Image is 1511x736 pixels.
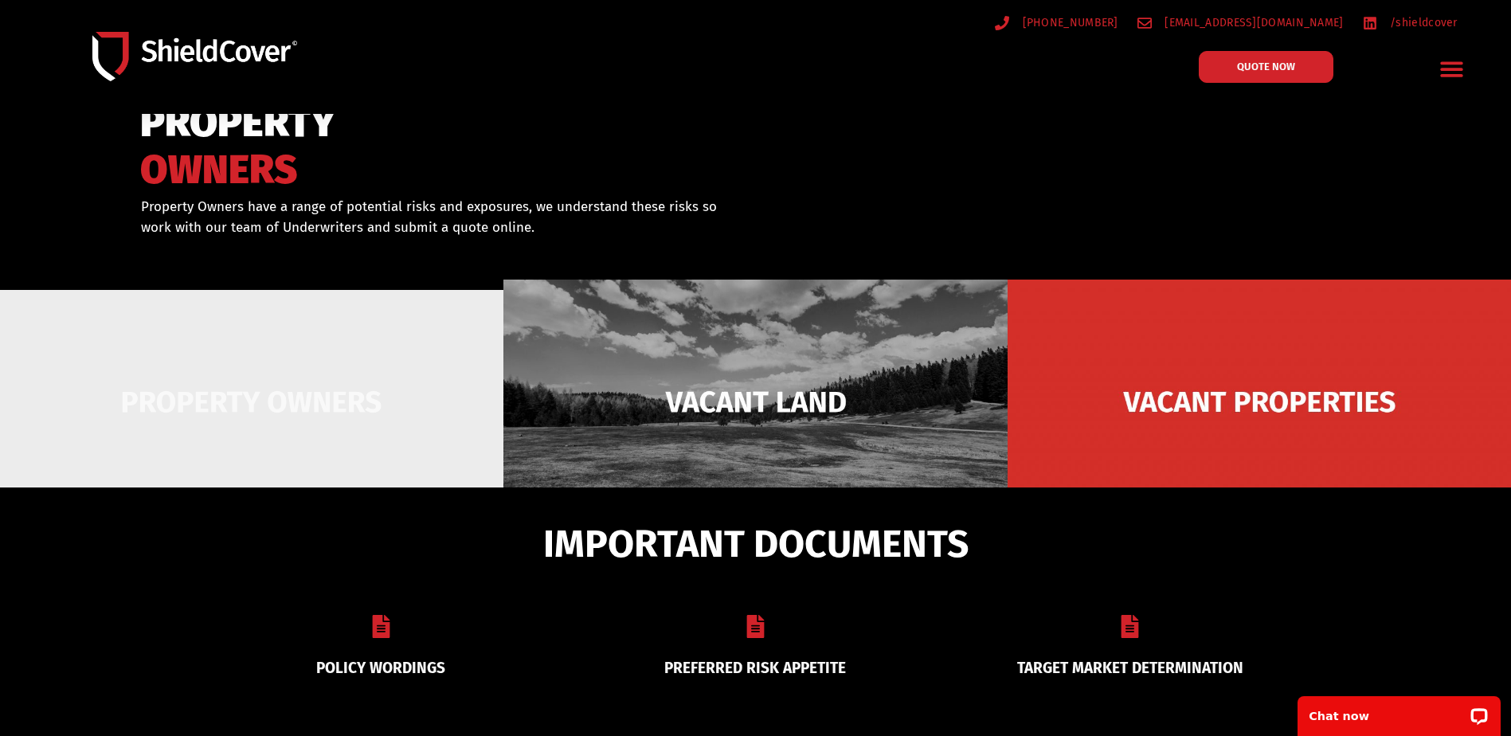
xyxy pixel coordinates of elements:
[1386,13,1458,33] span: /shieldcover
[1433,50,1470,88] div: Menu Toggle
[316,659,445,677] a: POLICY WORDINGS
[1137,13,1344,33] a: [EMAIL_ADDRESS][DOMAIN_NAME]
[503,280,1007,524] img: Vacant Land liability cover
[140,107,336,139] span: PROPERTY
[1363,13,1458,33] a: /shieldcover
[1019,13,1118,33] span: [PHONE_NUMBER]
[543,529,969,559] span: IMPORTANT DOCUMENTS
[1161,13,1343,33] span: [EMAIL_ADDRESS][DOMAIN_NAME]
[92,32,297,82] img: Shield-Cover-Underwriting-Australia-logo-full
[995,13,1118,33] a: [PHONE_NUMBER]
[1017,659,1243,677] a: TARGET MARKET DETERMINATION
[664,659,846,677] a: PREFERRED RISK APPETITE
[141,197,735,237] p: Property Owners have a range of potential risks and exposures, we understand these risks so work ...
[1199,51,1333,83] a: QUOTE NOW
[1287,686,1511,736] iframe: LiveChat chat widget
[1237,61,1295,72] span: QUOTE NOW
